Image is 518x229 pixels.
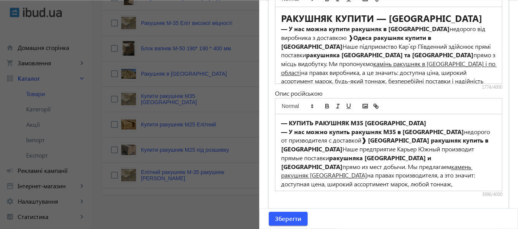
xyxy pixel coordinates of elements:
[281,60,497,76] u: камінь ракушняк в [GEOGRAPHIC_DATA] і по області
[281,128,350,136] strong: — У нас можно купить
[275,89,323,97] span: Опис російською
[343,101,354,111] button: underline
[351,128,464,136] strong: ракушняк М35 в [GEOGRAPHIC_DATA]
[306,51,473,59] strong: ракушняка [GEOGRAPHIC_DATA] та [GEOGRAPHIC_DATA]
[360,101,371,111] button: image
[281,163,473,179] u: камень ракушняк [GEOGRAPHIC_DATA]
[281,33,433,50] strong: Одеса ракушняк купити в [GEOGRAPHIC_DATA]
[371,101,381,111] button: link
[281,119,426,127] strong: — КУПИТЬ РАКУШНЯК М35 [GEOGRAPHIC_DATA]
[281,154,433,171] strong: ракушняка [GEOGRAPHIC_DATA] и [GEOGRAPHIC_DATA]
[322,101,333,111] button: bold
[281,128,496,197] p: недорого от призводителя с доставкой Наше предприятие Карьер Южный производит прямые поставки пря...
[333,101,343,111] button: italic
[269,212,308,226] button: Зберегти
[275,84,503,90] div: 1774/4000
[281,25,496,95] p: недорого від виробника з доставкою ❱ Наше підприємство Кар`єр Південний здійснює прямі поставки п...
[281,136,490,153] strong: ❱ [GEOGRAPHIC_DATA] ракушняк купить в [GEOGRAPHIC_DATA]
[275,214,301,223] span: Зберегти
[275,191,503,197] div: 3996/4000
[281,12,482,24] strong: РАКУШНЯК КУПИТИ — [GEOGRAPHIC_DATA]
[281,25,450,33] strong: — У нас можна купити ракушняк в [GEOGRAPHIC_DATA]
